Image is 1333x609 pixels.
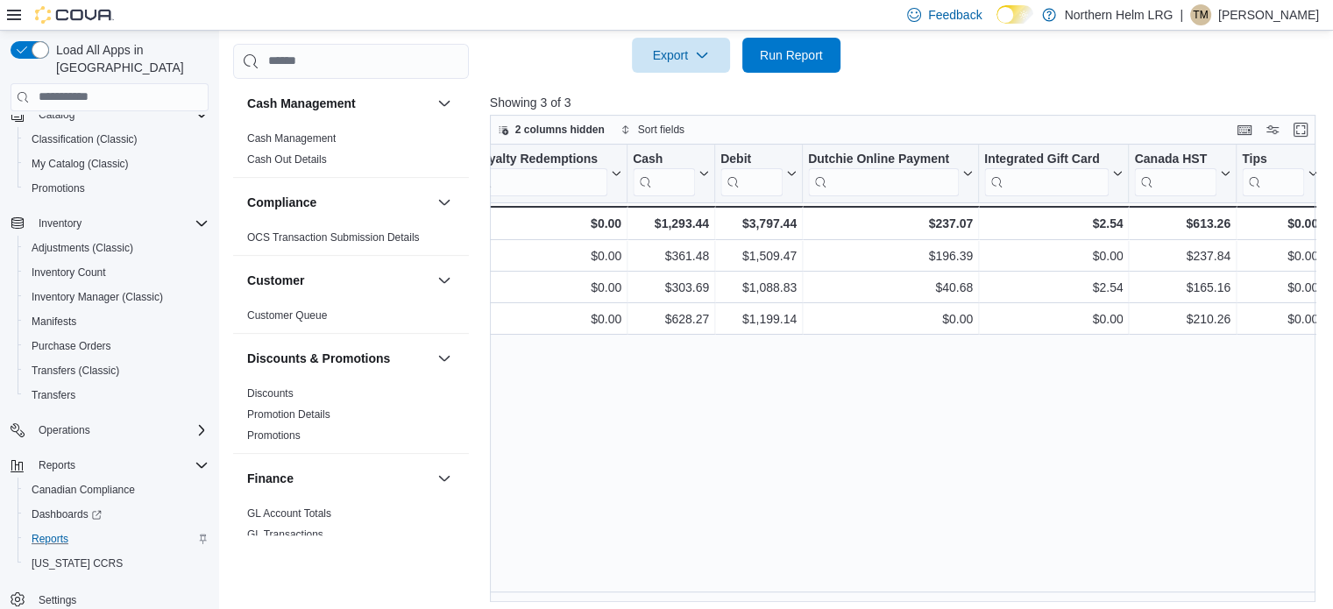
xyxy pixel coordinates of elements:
[32,556,123,570] span: [US_STATE] CCRS
[808,308,973,329] div: $0.00
[18,236,216,260] button: Adjustments (Classic)
[633,151,695,195] div: Cash
[1218,4,1319,25] p: [PERSON_NAME]
[984,151,1109,195] div: Integrated Gift Card
[4,418,216,443] button: Operations
[247,350,430,367] button: Discounts & Promotions
[996,5,1033,24] input: Dark Mode
[473,245,621,266] div: $0.00
[18,478,216,502] button: Canadian Compliance
[247,231,420,244] a: OCS Transaction Submission Details
[1242,213,1318,234] div: $0.00
[32,532,68,546] span: Reports
[247,470,430,487] button: Finance
[1242,151,1304,195] div: Tips
[18,260,216,285] button: Inventory Count
[25,153,136,174] a: My Catalog (Classic)
[32,213,209,234] span: Inventory
[247,95,356,112] h3: Cash Management
[25,287,209,308] span: Inventory Manager (Classic)
[25,504,209,525] span: Dashboards
[434,270,455,291] button: Customer
[25,528,75,549] a: Reports
[1134,245,1230,266] div: $237.84
[25,504,109,525] a: Dashboards
[984,245,1123,266] div: $0.00
[742,38,840,73] button: Run Report
[984,151,1123,195] button: Integrated Gift Card
[1242,308,1318,329] div: $0.00
[32,241,133,255] span: Adjustments (Classic)
[247,407,330,421] span: Promotion Details
[434,192,455,213] button: Compliance
[39,593,76,607] span: Settings
[233,128,469,177] div: Cash Management
[25,479,142,500] a: Canadian Compliance
[39,216,82,230] span: Inventory
[32,420,97,441] button: Operations
[32,181,85,195] span: Promotions
[233,503,469,552] div: Finance
[633,213,709,234] div: $1,293.44
[18,527,216,551] button: Reports
[4,211,216,236] button: Inventory
[32,132,138,146] span: Classification (Classic)
[247,272,430,289] button: Customer
[233,383,469,453] div: Discounts & Promotions
[632,38,730,73] button: Export
[25,528,209,549] span: Reports
[247,428,301,443] span: Promotions
[1065,4,1173,25] p: Northern Helm LRG
[25,262,209,283] span: Inventory Count
[491,119,612,140] button: 2 columns hidden
[473,151,607,195] div: Loyalty Redemptions
[32,157,129,171] span: My Catalog (Classic)
[25,178,92,199] a: Promotions
[25,311,83,332] a: Manifests
[984,213,1123,234] div: $2.54
[247,194,316,211] h3: Compliance
[247,528,323,541] a: GL Transactions
[633,277,709,298] div: $303.69
[1180,4,1183,25] p: |
[1134,308,1230,329] div: $210.26
[4,453,216,478] button: Reports
[32,339,111,353] span: Purchase Orders
[642,38,720,73] span: Export
[247,194,430,211] button: Compliance
[25,553,209,574] span: Washington CCRS
[633,245,709,266] div: $361.48
[25,553,130,574] a: [US_STATE] CCRS
[18,285,216,309] button: Inventory Manager (Classic)
[760,46,823,64] span: Run Report
[473,277,621,298] div: $0.00
[39,423,90,437] span: Operations
[247,408,330,421] a: Promotion Details
[32,213,89,234] button: Inventory
[32,388,75,402] span: Transfers
[515,123,605,137] span: 2 columns hidden
[247,507,331,520] a: GL Account Totals
[25,479,209,500] span: Canadian Compliance
[25,153,209,174] span: My Catalog (Classic)
[233,305,469,333] div: Customer
[32,104,82,125] button: Catalog
[1290,119,1311,140] button: Enter fullscreen
[633,151,695,167] div: Cash
[18,176,216,201] button: Promotions
[25,311,209,332] span: Manifests
[32,483,135,497] span: Canadian Compliance
[808,213,973,234] div: $237.07
[434,468,455,489] button: Finance
[247,131,336,145] span: Cash Management
[247,152,327,166] span: Cash Out Details
[720,213,797,234] div: $3,797.44
[18,127,216,152] button: Classification (Classic)
[808,151,959,167] div: Dutchie Online Payment
[18,309,216,334] button: Manifests
[633,308,709,329] div: $628.27
[1134,151,1216,195] div: Canada HST
[18,334,216,358] button: Purchase Orders
[473,151,621,195] button: Loyalty Redemptions
[613,119,691,140] button: Sort fields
